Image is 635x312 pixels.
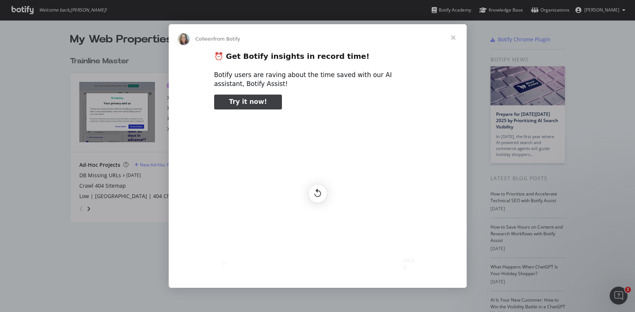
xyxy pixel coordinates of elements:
[232,263,401,264] input: Seek video
[213,36,240,42] span: from Botify
[220,259,229,268] svg: Play
[309,185,327,203] span: Replay
[214,95,282,109] a: Try it now!
[178,33,190,45] img: Profile image for Colleen
[229,98,267,105] span: Try it now!
[214,51,421,65] h2: ⏰ Get Botify insights in record time!
[440,24,467,51] span: Close
[214,71,421,89] div: Botify users are raving about the time saved with our AI assistant, Botify Assist!
[162,116,473,271] video: Play video
[403,257,416,271] div: 00:00
[196,36,214,42] span: Colleen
